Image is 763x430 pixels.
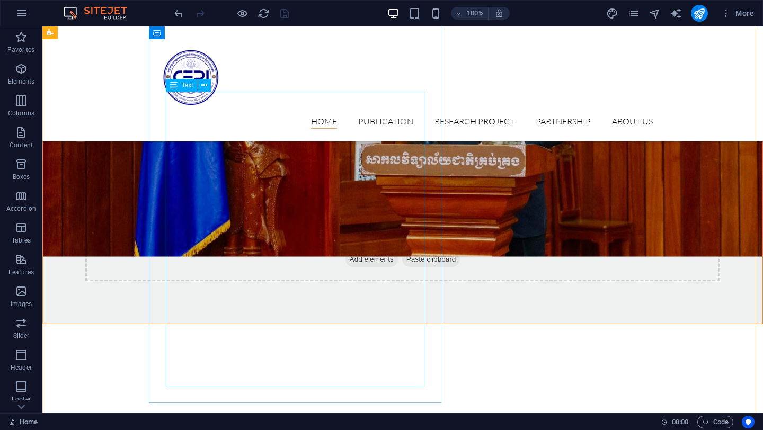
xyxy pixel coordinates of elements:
h6: Session time [661,416,689,428]
span: Add elements [303,226,356,240]
p: Columns [8,109,34,118]
i: Navigator [649,7,661,20]
p: Accordion [6,204,36,213]
button: Code [697,416,733,428]
button: reload [257,7,270,20]
button: publish [691,5,708,22]
span: More [721,8,754,19]
span: Paste clipboard [360,226,418,240]
i: Publish [693,7,705,20]
p: Header [11,363,32,372]
h6: 100% [467,7,484,20]
button: More [716,5,758,22]
i: AI Writer [670,7,682,20]
span: Code [702,416,729,428]
p: Slider [13,332,30,340]
button: pages [627,7,640,20]
span: : [679,418,681,426]
p: Images [11,300,32,308]
i: On resize automatically adjust zoom level to fit chosen device. [494,8,504,18]
button: text_generator [670,7,682,20]
p: Tables [12,236,31,245]
p: Elements [8,77,35,86]
i: Undo: Change text (Ctrl+Z) [173,7,185,20]
img: Editor Logo [61,7,140,20]
a: Click to cancel selection. Double-click to open Pages [8,416,38,428]
p: Favorites [7,46,34,54]
p: Footer [12,395,31,404]
button: design [606,7,619,20]
button: 100% [451,7,489,20]
span: 00 00 [672,416,688,428]
i: Design (Ctrl+Alt+Y) [606,7,618,20]
i: Pages (Ctrl+Alt+S) [627,7,640,20]
button: Usercentrics [742,416,755,428]
button: navigator [649,7,661,20]
p: Boxes [13,173,30,181]
span: Text [182,82,193,88]
p: Features [8,268,34,276]
i: Reload page [258,7,270,20]
button: undo [172,7,185,20]
p: Content [10,141,33,149]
